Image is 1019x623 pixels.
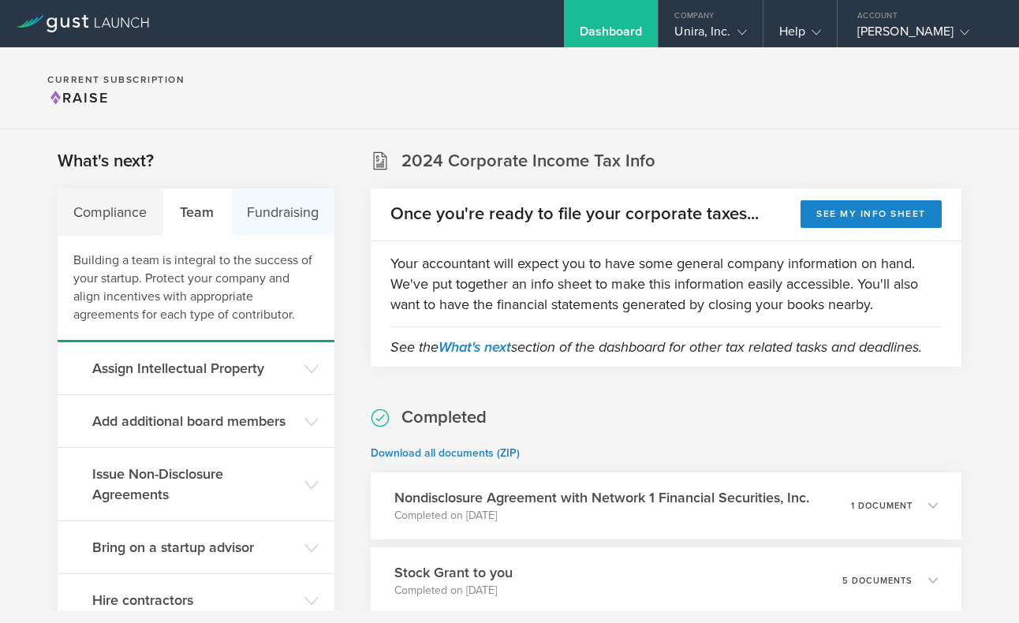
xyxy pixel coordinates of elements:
div: [PERSON_NAME] [857,24,991,47]
button: See my info sheet [801,200,942,228]
em: See the section of the dashboard for other tax related tasks and deadlines. [390,338,922,356]
a: Download all documents (ZIP) [371,446,520,460]
p: Your accountant will expect you to have some general company information on hand. We've put toget... [390,253,942,315]
div: Team [164,188,231,236]
div: Compliance [58,188,164,236]
a: What's next [439,338,511,356]
div: Dashboard [580,24,643,47]
p: Completed on [DATE] [394,508,809,524]
h2: Completed [401,406,487,429]
h2: 2024 Corporate Income Tax Info [401,150,655,173]
p: 1 document [851,502,913,510]
h3: Assign Intellectual Property [92,358,297,379]
h2: Once you're ready to file your corporate taxes... [390,203,759,226]
h3: Stock Grant to you [394,562,513,583]
div: Fundraising [231,188,335,236]
h3: Nondisclosure Agreement with Network 1 Financial Securities, Inc. [394,487,809,508]
span: Raise [47,89,109,106]
h3: Bring on a startup advisor [92,537,297,558]
h2: Current Subscription [47,75,185,84]
div: Unira, Inc. [674,24,746,47]
p: 5 documents [842,576,913,585]
h3: Hire contractors [92,590,297,610]
div: Help [779,24,821,47]
div: Building a team is integral to the success of your startup. Protect your company and align incent... [58,236,334,342]
h3: Issue Non-Disclosure Agreements [92,464,297,505]
h3: Add additional board members [92,411,297,431]
p: Completed on [DATE] [394,583,513,599]
h2: What's next? [58,150,154,173]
